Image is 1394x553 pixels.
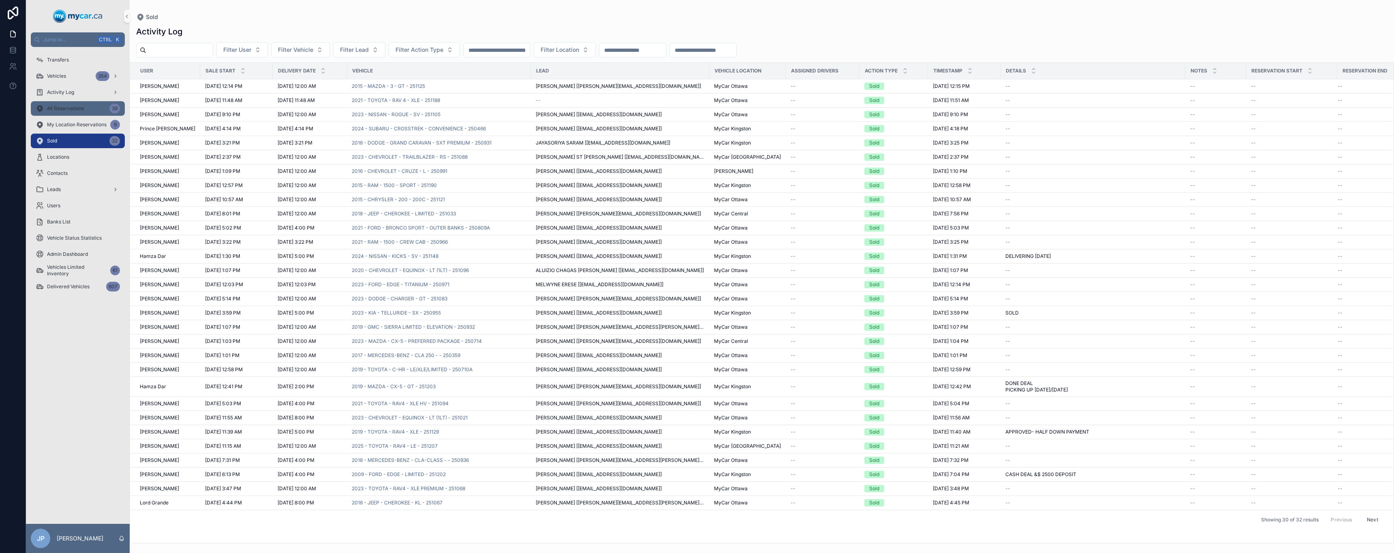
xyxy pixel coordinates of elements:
[352,400,449,407] a: 2021 - TOYOTA - RAV4 - XLE HV - 251094
[714,111,748,118] span: MyCar Ottawa
[536,211,701,217] span: [PERSON_NAME] [[PERSON_NAME][EMAIL_ADDRESS][DOMAIN_NAME]]
[352,168,447,174] a: 2016 - CHEVROLET - CRUZE - L - 250991
[1006,68,1026,74] span: Details
[1338,168,1343,174] span: --
[352,196,445,203] a: 2015 - CHRYSLER - 200 - 200C - 251121
[140,83,179,89] span: [PERSON_NAME]
[1338,267,1343,274] span: --
[278,125,313,132] span: [DATE] 4:14 PM
[140,68,153,74] span: User
[140,196,179,203] span: [PERSON_NAME]
[933,225,969,231] span: [DATE] 5:03 PM
[1005,168,1010,174] span: --
[791,196,795,203] span: --
[1190,196,1195,203] span: --
[140,125,195,132] span: Prince [PERSON_NAME]
[1005,253,1051,259] span: DELIVERING [DATE]
[278,168,316,174] span: [DATE] 12:00 AM
[1338,140,1343,146] span: --
[791,225,795,231] span: --
[109,136,120,146] div: 32
[933,239,969,245] span: [DATE] 3:25 PM
[205,140,240,146] span: [DATE] 3:21 PM
[333,42,385,57] button: Select Button
[352,296,447,302] a: 2023 - DODGE - CHARGER - GT - 251083
[1005,83,1010,89] span: --
[791,154,795,160] span: --
[536,125,662,132] span: [PERSON_NAME] [[EMAIL_ADDRESS][DOMAIN_NAME]]
[1005,225,1010,231] span: --
[714,68,761,74] span: Vehicle Location
[352,352,460,359] a: 2017 - MERCEDES-BENZ - CLA 250 - - 250359
[205,267,240,274] span: [DATE] 1:07 PM
[1338,253,1343,259] span: --
[714,196,748,203] span: MyCar Ottawa
[47,73,66,79] span: Vehicles
[53,10,103,23] img: App logo
[536,225,662,231] span: [PERSON_NAME] [[EMAIL_ADDRESS][DOMAIN_NAME]]
[714,83,748,89] span: MyCar Ottawa
[140,182,179,189] span: [PERSON_NAME]
[352,111,440,118] span: 2023 - NISSAN - ROGUE - SV - 251105
[869,111,879,118] div: Sold
[714,211,748,217] span: MyCar Central
[933,168,967,174] span: [DATE] 1:10 PM
[352,239,448,245] a: 2021 - RAM - 1500 - CREW CAB - 250966
[106,282,120,291] div: 607
[352,140,492,146] a: 2018 - DODGE - GRAND CARAVAN - SXT PREMIUM - 250931
[205,154,241,160] span: [DATE] 2:37 PM
[714,168,753,174] span: [PERSON_NAME]
[31,231,125,245] a: Vehicle Status Statistics
[278,46,313,54] span: Filter Vehicle
[1251,140,1256,146] span: --
[791,111,795,118] span: --
[791,83,795,89] span: --
[536,196,662,203] span: [PERSON_NAME] [[EMAIL_ADDRESS][DOMAIN_NAME]]
[791,239,795,245] span: --
[1190,225,1195,231] span: --
[47,170,68,177] span: Contacts
[933,211,969,217] span: [DATE] 7:56 PM
[536,182,662,189] span: [PERSON_NAME] [[EMAIL_ADDRESS][DOMAIN_NAME]]
[216,42,268,57] button: Select Button
[1190,239,1195,245] span: --
[352,500,443,506] span: 2018 - JEEP - CHEROKEE - KL - 251067
[1190,267,1195,274] span: --
[1338,182,1343,189] span: --
[791,253,795,259] span: --
[26,47,130,304] div: scrollable content
[31,101,125,116] a: All Reservations39
[1251,196,1256,203] span: --
[140,97,179,104] span: [PERSON_NAME]
[352,443,438,449] a: 2025 - TOYOTA - RAV4 - LE - 251207
[114,36,121,43] span: K
[714,97,748,104] span: MyCar Ottawa
[791,267,795,274] span: --
[47,57,69,63] span: Transfers
[1190,83,1195,89] span: --
[791,211,795,217] span: --
[714,182,751,189] span: MyCar Kingston
[47,186,61,193] span: Leads
[1251,267,1256,274] span: --
[352,97,440,104] span: 2021 - TOYOTA - RAV 4 - XLE - 251188
[205,281,243,288] span: [DATE] 12:03 PM
[352,225,490,231] a: 2021 - FORD - BRONCO SPORT - OUTER BANKS - 250809A
[869,139,879,147] div: Sold
[205,168,240,174] span: [DATE] 1:09 PM
[136,13,158,21] a: Sold
[933,140,969,146] span: [DATE] 3:25 PM
[352,324,475,330] a: 2019 - GMC - SIERRA LIMITED - ELEVATION - 250932
[140,154,179,160] span: [PERSON_NAME]
[352,310,441,316] a: 2023 - KIA - TELLURIDE - SX - 250955
[791,168,795,174] span: --
[869,83,879,90] div: Sold
[933,196,971,203] span: [DATE] 10:57 AM
[278,239,313,245] span: [DATE] 3:22 PM
[352,281,449,288] span: 2023 - FORD - EDGE - TITANIUM - 250971
[1005,125,1010,132] span: --
[278,97,315,104] span: [DATE] 11:48 AM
